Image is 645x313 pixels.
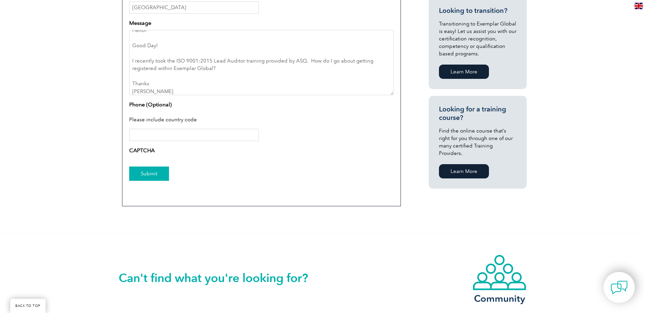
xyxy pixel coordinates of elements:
img: icon-community.webp [472,254,527,291]
a: BACK TO TOP [10,299,46,313]
a: Learn More [439,164,489,178]
img: en [634,3,643,9]
p: Transitioning to Exemplar Global is easy! Let us assist you with our certification recognition, c... [439,20,516,57]
a: Community [472,254,527,303]
div: Please include country code [129,111,394,129]
label: Phone (Optional) [129,101,172,109]
input: Submit [129,167,169,181]
img: contact-chat.png [611,279,628,296]
h3: Community [472,294,527,303]
h3: Looking for a training course? [439,105,516,122]
h2: Can't find what you're looking for? [119,273,323,283]
p: Find the online course that’s right for you through one of our many certified Training Providers. [439,127,516,157]
label: CAPTCHA [129,146,155,155]
label: Message [129,19,151,27]
h3: Looking to transition? [439,6,516,15]
a: Learn More [439,65,489,79]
